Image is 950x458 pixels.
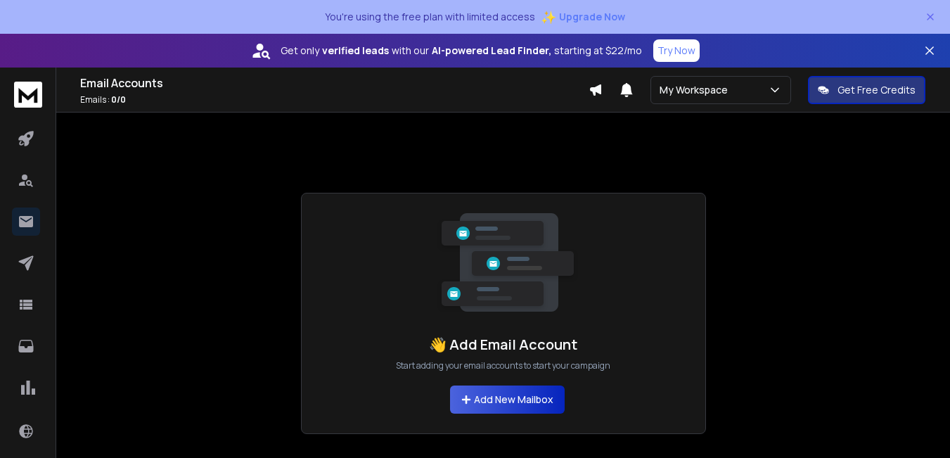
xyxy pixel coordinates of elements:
[657,44,695,58] p: Try Now
[653,39,700,62] button: Try Now
[322,44,389,58] strong: verified leads
[325,10,535,24] p: You're using the free plan with limited access
[450,386,565,414] button: Add New Mailbox
[429,335,577,355] h1: 👋 Add Email Account
[111,94,126,106] span: 0 / 0
[281,44,642,58] p: Get only with our starting at $22/mo
[559,10,625,24] span: Upgrade Now
[432,44,551,58] strong: AI-powered Lead Finder,
[14,82,42,108] img: logo
[541,7,556,27] span: ✨
[837,83,916,97] p: Get Free Credits
[808,76,925,104] button: Get Free Credits
[80,75,589,91] h1: Email Accounts
[80,94,589,106] p: Emails :
[660,83,733,97] p: My Workspace
[541,3,625,31] button: ✨Upgrade Now
[396,360,610,371] p: Start adding your email accounts to start your campaign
